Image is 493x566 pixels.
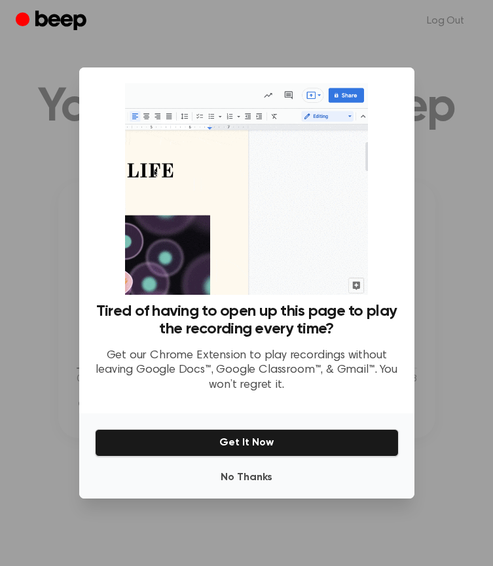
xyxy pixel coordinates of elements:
a: Beep [16,9,90,34]
a: Log Out [414,5,477,37]
p: Get our Chrome Extension to play recordings without leaving Google Docs™, Google Classroom™, & Gm... [95,349,399,393]
button: Get It Now [95,429,399,457]
img: Beep extension in action [125,83,368,295]
button: No Thanks [95,464,399,491]
h3: Tired of having to open up this page to play the recording every time? [95,303,399,338]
